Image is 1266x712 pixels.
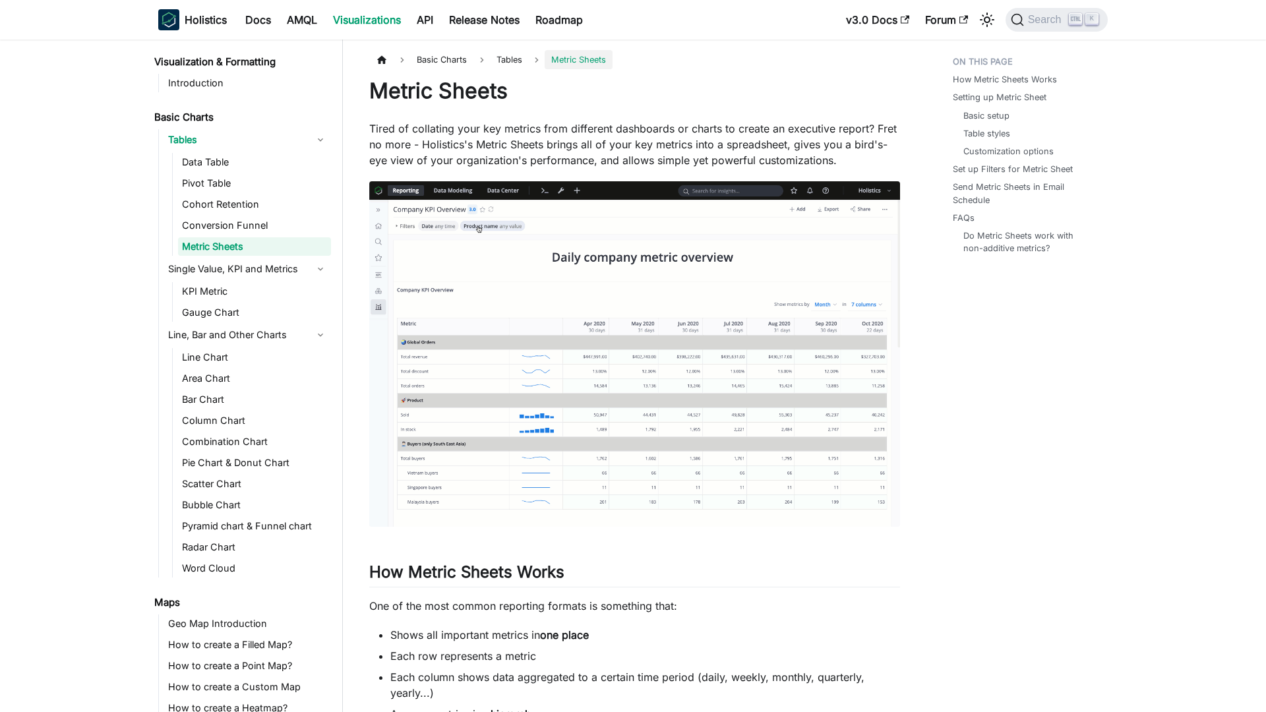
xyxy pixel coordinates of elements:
a: Cohort Retention [178,195,331,214]
a: Forum [917,9,976,30]
span: Tables [490,50,529,69]
li: Shows all important metrics in [390,627,900,643]
a: Set up Filters for Metric Sheet [953,163,1073,175]
h1: Metric Sheets [369,78,900,104]
a: How to create a Custom Map [164,678,331,696]
b: Holistics [185,12,227,28]
a: Line Chart [178,348,331,367]
a: Line, Bar and Other Charts [164,324,331,345]
button: Switch between dark and light mode (currently light mode) [977,9,998,30]
a: Metric Sheets [178,237,331,256]
nav: Breadcrumbs [369,50,900,69]
a: Release Notes [441,9,527,30]
a: Customization options [963,145,1054,158]
a: Column Chart [178,411,331,430]
a: Area Chart [178,369,331,388]
a: Table styles [963,127,1010,140]
a: API [409,9,441,30]
a: Pivot Table [178,174,331,193]
a: Visualizations [325,9,409,30]
kbd: K [1085,13,1099,25]
img: Holistics [158,9,179,30]
a: FAQs [953,212,975,224]
li: Each column shows data aggregated to a certain time period (daily, weekly, monthly, quarterly, ye... [390,669,900,701]
a: Word Cloud [178,559,331,578]
a: Do Metric Sheets work with non-additive metrics? [963,229,1095,254]
p: One of the most common reporting formats is something that: [369,598,900,614]
a: How to create a Filled Map? [164,636,331,654]
a: Roadmap [527,9,591,30]
a: Scatter Chart [178,475,331,493]
a: Home page [369,50,394,69]
button: Search (Ctrl+K) [1006,8,1108,32]
a: Basic setup [963,109,1010,122]
a: Single Value, KPI and Metrics [164,258,331,280]
a: Maps [150,593,331,612]
a: How to create a Point Map? [164,657,331,675]
a: Send Metric Sheets in Email Schedule [953,181,1100,206]
a: Combination Chart [178,432,331,451]
strong: one place [540,628,589,641]
a: Conversion Funnel [178,216,331,235]
a: Visualization & Formatting [150,53,331,71]
p: Tired of collating your key metrics from different dashboards or charts to create an executive re... [369,121,900,168]
span: Metric Sheets [545,50,613,69]
a: Radar Chart [178,538,331,556]
a: v3.0 Docs [838,9,917,30]
a: Pyramid chart & Funnel chart [178,517,331,535]
a: Pie Chart & Donut Chart [178,454,331,472]
nav: Docs sidebar [145,40,343,712]
span: Basic Charts [410,50,473,69]
a: Bubble Chart [178,496,331,514]
a: How Metric Sheets Works [953,73,1057,86]
a: Gauge Chart [178,303,331,322]
a: Bar Chart [178,390,331,409]
a: Tables [164,129,331,150]
a: Setting up Metric Sheet [953,91,1046,104]
a: HolisticsHolistics [158,9,227,30]
a: KPI Metric [178,282,331,301]
a: AMQL [279,9,325,30]
li: Each row represents a metric [390,648,900,664]
a: Introduction [164,74,331,92]
a: Basic Charts [150,108,331,127]
span: Search [1024,14,1070,26]
a: Docs [237,9,279,30]
a: Geo Map Introduction [164,614,331,633]
h2: How Metric Sheets Works [369,562,900,587]
a: Data Table [178,153,331,171]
